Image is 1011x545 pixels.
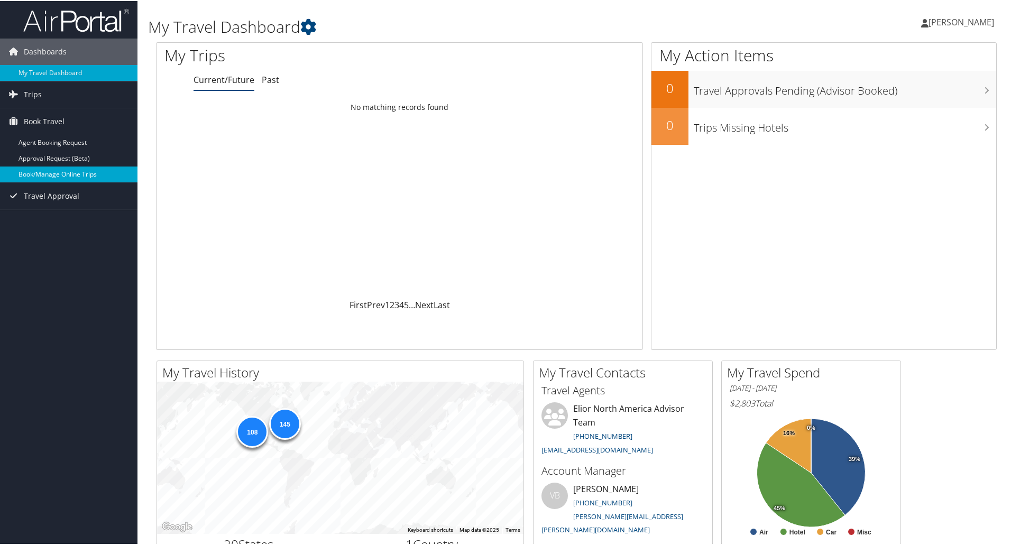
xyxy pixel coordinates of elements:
img: airportal-logo.png [23,7,129,32]
div: VB [541,482,568,508]
a: [PERSON_NAME] [921,5,1005,37]
text: Air [759,528,768,535]
a: 3 [394,298,399,310]
tspan: 39% [849,455,860,461]
span: … [409,298,415,310]
div: 145 [269,407,300,439]
h1: My Travel Dashboard [148,15,719,37]
h6: [DATE] - [DATE] [730,382,893,392]
tspan: 0% [807,424,815,430]
a: Current/Future [194,73,254,85]
div: 108 [236,414,268,446]
td: No matching records found [157,97,642,116]
h2: My Travel Contacts [539,363,712,381]
li: Elior North America Advisor Team [536,401,710,458]
span: Trips [24,80,42,107]
h1: My Trips [164,43,432,66]
h6: Total [730,396,893,408]
h3: Trips Missing Hotels [694,114,996,134]
h3: Account Manager [541,463,704,477]
span: $2,803 [730,396,755,408]
a: Prev [367,298,385,310]
tspan: 16% [783,429,795,436]
span: [PERSON_NAME] [929,15,994,27]
a: [PHONE_NUMBER] [573,430,632,440]
a: 1 [385,298,390,310]
span: Map data ©2025 [459,526,499,532]
h2: My Travel History [162,363,523,381]
a: Open this area in Google Maps (opens a new window) [160,519,195,533]
a: [PERSON_NAME][EMAIL_ADDRESS][PERSON_NAME][DOMAIN_NAME] [541,511,683,534]
a: Terms (opens in new tab) [505,526,520,532]
span: Book Travel [24,107,65,134]
h3: Travel Approvals Pending (Advisor Booked) [694,77,996,97]
a: Past [262,73,279,85]
h3: Travel Agents [541,382,704,397]
h1: My Action Items [651,43,996,66]
text: Hotel [789,528,805,535]
a: 0Travel Approvals Pending (Advisor Booked) [651,70,996,107]
tspan: 45% [774,504,785,511]
a: [PHONE_NUMBER] [573,497,632,506]
a: 0Trips Missing Hotels [651,107,996,144]
li: [PERSON_NAME] [536,482,710,538]
h2: 0 [651,78,688,96]
img: Google [160,519,195,533]
text: Misc [857,528,871,535]
h2: 0 [651,115,688,133]
a: 4 [399,298,404,310]
span: Travel Approval [24,182,79,208]
a: 5 [404,298,409,310]
button: Keyboard shortcuts [408,525,453,533]
a: 2 [390,298,394,310]
a: First [350,298,367,310]
a: Last [434,298,450,310]
a: [EMAIL_ADDRESS][DOMAIN_NAME] [541,444,653,454]
span: Dashboards [24,38,67,64]
a: Next [415,298,434,310]
text: Car [826,528,837,535]
h2: My Travel Spend [727,363,900,381]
